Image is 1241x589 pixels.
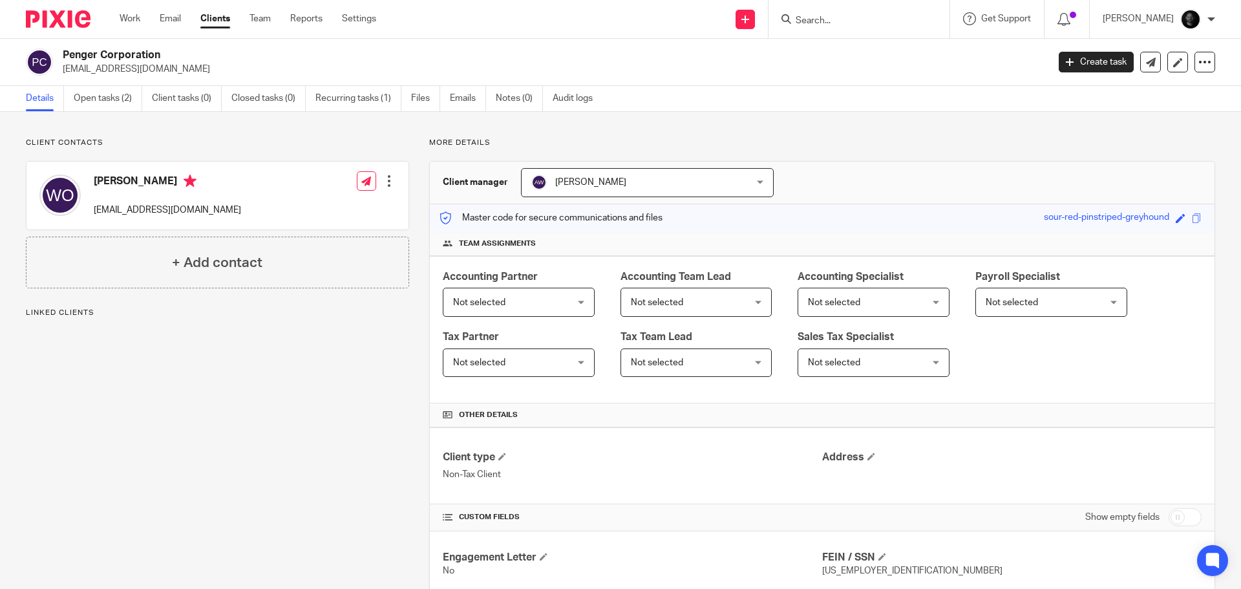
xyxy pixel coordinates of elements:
[443,512,822,522] h4: CUSTOM FIELDS
[39,175,81,216] img: svg%3E
[94,175,241,191] h4: [PERSON_NAME]
[450,86,486,111] a: Emails
[453,298,505,307] span: Not selected
[172,253,262,273] h4: + Add contact
[152,86,222,111] a: Client tasks (0)
[798,332,894,342] span: Sales Tax Specialist
[315,86,401,111] a: Recurring tasks (1)
[822,566,1002,575] span: [US_EMPLOYER_IDENTIFICATION_NUMBER]
[620,332,692,342] span: Tax Team Lead
[429,138,1215,148] p: More details
[120,12,140,25] a: Work
[443,176,508,189] h3: Client manager
[160,12,181,25] a: Email
[975,272,1060,282] span: Payroll Specialist
[26,138,409,148] p: Client contacts
[290,12,323,25] a: Reports
[631,358,683,367] span: Not selected
[443,272,538,282] span: Accounting Partner
[63,48,844,62] h2: Penger Corporation
[443,551,822,564] h4: Engagement Letter
[822,451,1202,464] h4: Address
[620,272,731,282] span: Accounting Team Lead
[1059,52,1134,72] a: Create task
[443,332,499,342] span: Tax Partner
[1180,9,1201,30] img: Chris.jpg
[443,451,822,464] h4: Client type
[822,551,1202,564] h4: FEIN / SSN
[531,175,547,190] img: svg%3E
[231,86,306,111] a: Closed tasks (0)
[74,86,142,111] a: Open tasks (2)
[94,204,241,217] p: [EMAIL_ADDRESS][DOMAIN_NAME]
[26,308,409,318] p: Linked clients
[459,239,536,249] span: Team assignments
[794,16,911,27] input: Search
[63,63,1039,76] p: [EMAIL_ADDRESS][DOMAIN_NAME]
[1103,12,1174,25] p: [PERSON_NAME]
[631,298,683,307] span: Not selected
[443,468,822,481] p: Non-Tax Client
[26,10,90,28] img: Pixie
[459,410,518,420] span: Other details
[342,12,376,25] a: Settings
[440,211,663,224] p: Master code for secure communications and files
[798,272,904,282] span: Accounting Specialist
[411,86,440,111] a: Files
[249,12,271,25] a: Team
[496,86,543,111] a: Notes (0)
[200,12,230,25] a: Clients
[981,14,1031,23] span: Get Support
[1044,211,1169,226] div: sour-red-pinstriped-greyhound
[1085,511,1160,524] label: Show empty fields
[453,358,505,367] span: Not selected
[184,175,196,187] i: Primary
[808,358,860,367] span: Not selected
[26,86,64,111] a: Details
[986,298,1038,307] span: Not selected
[553,86,602,111] a: Audit logs
[26,48,53,76] img: svg%3E
[555,178,626,187] span: [PERSON_NAME]
[808,298,860,307] span: Not selected
[443,566,454,575] span: No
